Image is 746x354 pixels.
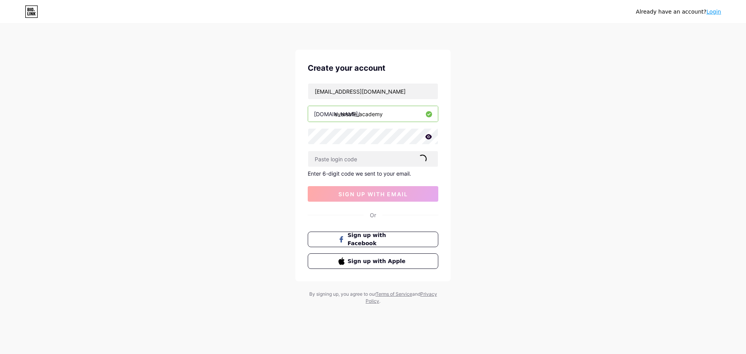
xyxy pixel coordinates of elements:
input: username [308,106,438,122]
a: Login [706,9,721,15]
a: Terms of Service [376,291,412,297]
div: Enter 6-digit code we sent to your email. [308,170,438,177]
span: Sign up with Facebook [348,231,408,248]
button: Sign up with Facebook [308,232,438,247]
div: [DOMAIN_NAME]/ [314,110,360,118]
button: Sign up with Apple [308,253,438,269]
div: By signing up, you agree to our and . [307,291,439,305]
span: sign up with email [338,191,408,197]
button: sign up with email [308,186,438,202]
input: Email [308,84,438,99]
span: Sign up with Apple [348,257,408,265]
div: Already have an account? [636,8,721,16]
input: Paste login code [308,151,438,167]
div: Create your account [308,62,438,74]
div: Or [370,211,376,219]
